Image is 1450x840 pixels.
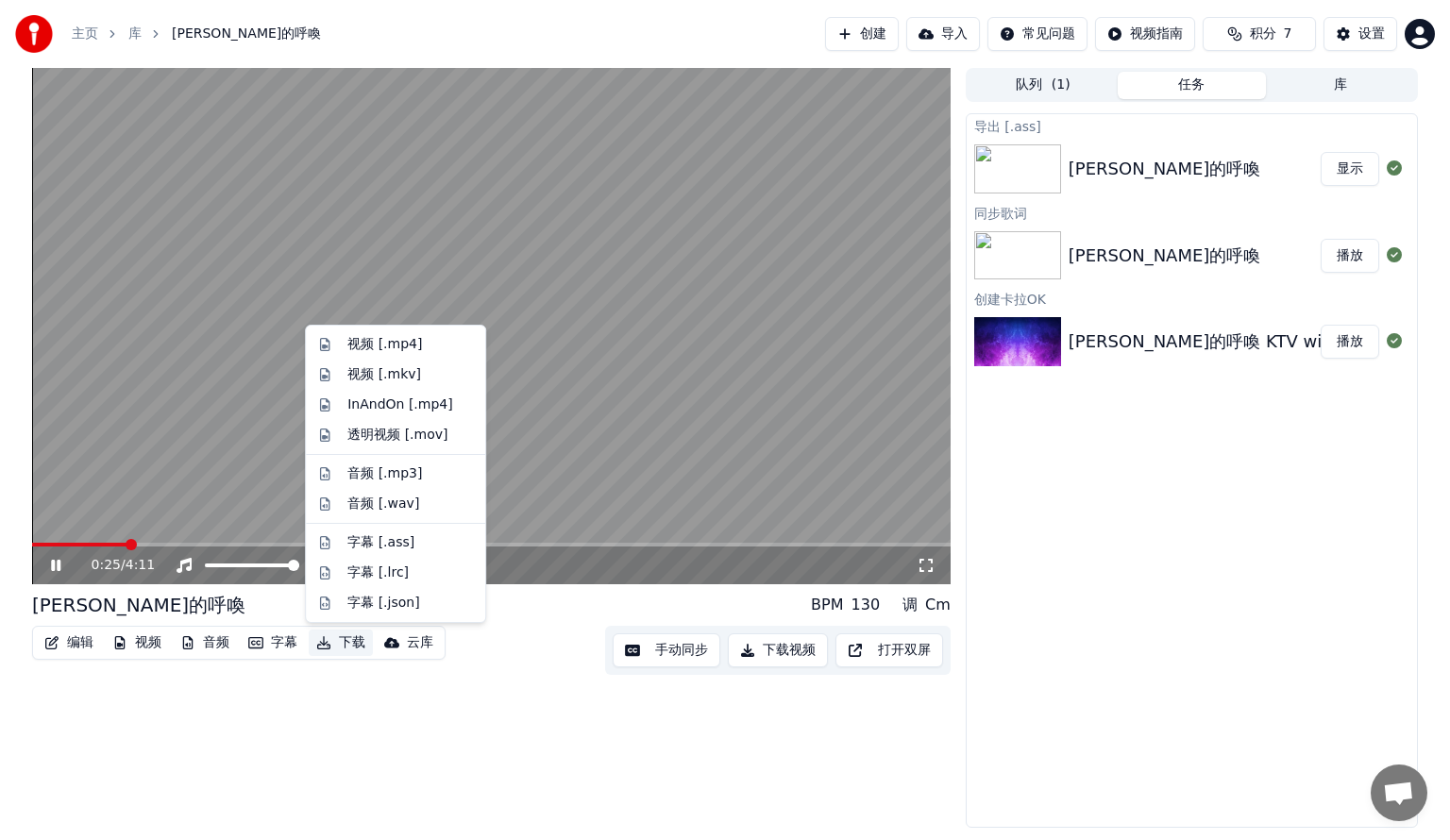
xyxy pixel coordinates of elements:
[1321,325,1379,359] button: 播放
[32,592,245,618] div: [PERSON_NAME]的呼喚
[72,25,98,43] a: 主页
[1250,25,1276,43] span: 积分
[241,630,305,656] button: 字幕
[92,556,121,575] span: 0:25
[347,533,414,552] div: 字幕 [.ass]
[1321,239,1379,273] button: 播放
[1203,17,1316,51] button: 积分7
[347,594,419,613] div: 字幕 [.json]
[987,17,1087,51] button: 常见问题
[347,426,447,445] div: 透明视频 [.mov]
[347,563,409,582] div: 字幕 [.lrc]
[1118,72,1267,99] button: 任务
[128,25,142,43] a: 库
[1266,72,1415,99] button: 库
[906,17,980,51] button: 导入
[15,15,53,53] img: youka
[728,633,828,667] button: 下载视频
[173,630,237,656] button: 音频
[967,114,1417,137] div: 导出 [.ass]
[967,287,1417,310] div: 创建卡拉OK
[407,633,433,652] div: 云库
[1052,76,1071,94] span: ( 1 )
[347,395,453,414] div: InAndOn [.mp4]
[72,25,321,43] nav: breadcrumb
[1095,17,1195,51] button: 视频指南
[967,201,1417,224] div: 同步歌词
[309,630,373,656] button: 下载
[1069,243,1261,269] div: [PERSON_NAME]的呼喚
[1284,25,1292,43] span: 7
[902,594,918,616] div: 调
[92,556,137,575] div: /
[105,630,169,656] button: 视频
[347,335,422,354] div: 视频 [.mp4]
[835,633,943,667] button: 打开双屏
[925,594,951,616] div: Cm
[1371,764,1427,821] div: 打開聊天
[1069,156,1261,182] div: [PERSON_NAME]的呼喚
[851,594,881,616] div: 130
[347,464,422,483] div: 音频 [.mp3]
[1321,152,1379,186] button: 显示
[613,633,720,667] button: 手动同步
[347,365,421,384] div: 视频 [.mkv]
[126,556,155,575] span: 4:11
[825,17,899,51] button: 创建
[811,594,843,616] div: BPM
[969,72,1118,99] button: 队列
[172,25,321,43] span: [PERSON_NAME]的呼喚
[1324,17,1397,51] button: 设置
[37,630,101,656] button: 编辑
[347,495,419,513] div: 音频 [.wav]
[1358,25,1385,43] div: 设置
